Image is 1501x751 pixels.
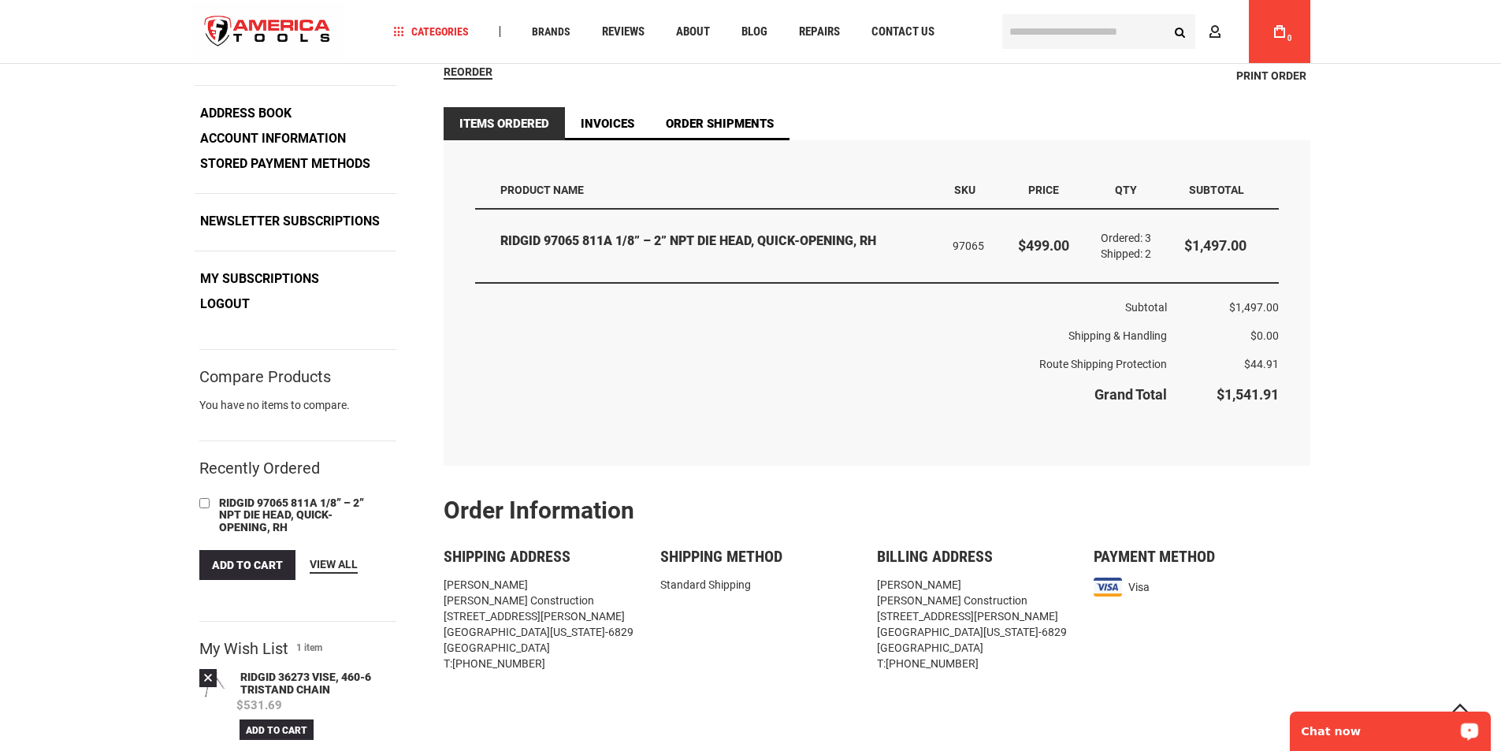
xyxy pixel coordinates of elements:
[1244,358,1279,370] span: $44.91
[877,547,993,566] span: Billing Address
[240,671,371,695] span: RIDGID 36273 VISE, 460-6 TRISTAND CHAIN
[191,2,344,61] a: store logo
[525,21,578,43] a: Brands
[215,495,373,537] a: RIDGID 97065 811A 1/8” – 2” NPT DIE HEAD, QUICK-OPENING, RH
[877,577,1094,671] address: [PERSON_NAME] [PERSON_NAME] Construction [STREET_ADDRESS][PERSON_NAME] [GEOGRAPHIC_DATA][US_STATE...
[444,65,492,80] a: Reorder
[532,26,570,37] span: Brands
[195,152,376,176] a: Stored Payment Methods
[669,21,717,43] a: About
[191,2,344,61] img: America Tools
[500,232,931,251] strong: RIDGID 97065 811A 1/8” – 2” NPT DIE HEAD, QUICK-OPENING, RH
[871,26,934,38] span: Contact Us
[602,26,645,38] span: Reviews
[595,21,652,43] a: Reviews
[1165,17,1195,46] button: Search
[240,719,314,740] button: Add to Cart
[799,26,840,38] span: Repairs
[942,172,1002,209] th: SKU
[660,547,782,566] span: Shipping Method
[212,559,283,571] span: Add to Cart
[741,26,767,38] span: Blog
[1094,386,1167,403] strong: Grand Total
[386,21,476,43] a: Categories
[195,267,325,291] a: My Subscriptions
[195,102,297,125] a: Address Book
[886,657,979,670] a: [PHONE_NUMBER]
[195,127,351,151] a: Account Information
[1128,571,1150,603] span: Visa
[1287,34,1292,43] span: 0
[236,669,396,699] a: RIDGID 36273 VISE, 460-6 TRISTAND CHAIN
[1229,301,1279,314] span: $1,497.00
[676,26,710,38] span: About
[475,350,1167,378] th: Route Shipping Protection
[660,577,877,593] div: Standard Shipping
[199,669,229,740] a: RIDGID 36273 VISE, 460-6 TRISTAND CHAIN
[199,641,288,656] strong: My Wish List
[1002,172,1085,209] th: Price
[393,26,469,37] span: Categories
[310,556,358,574] a: View All
[199,370,331,384] strong: Compare Products
[246,725,307,736] span: Add to Cart
[444,577,660,671] address: [PERSON_NAME] [PERSON_NAME] Construction [STREET_ADDRESS][PERSON_NAME] [GEOGRAPHIC_DATA][US_STATE...
[1085,172,1167,209] th: Qty
[942,210,1002,283] td: 97065
[650,107,790,140] a: Order Shipments
[1167,172,1279,209] th: Subtotal
[310,558,358,571] span: View All
[475,172,942,209] th: Product Name
[444,496,634,524] strong: Order Information
[475,283,1167,322] th: Subtotal
[475,322,1167,350] th: Shipping & Handling
[1101,232,1145,244] span: Ordered
[452,657,545,670] a: [PHONE_NUMBER]
[1184,237,1246,254] span: $1,497.00
[444,107,565,140] strong: Items Ordered
[199,550,295,580] button: Add to Cart
[444,547,570,566] span: Shipping Address
[1094,578,1123,597] img: visa.png
[792,21,847,43] a: Repairs
[1236,69,1306,82] span: Print Order
[864,21,942,43] a: Contact Us
[236,698,282,712] span: $531.69
[444,65,492,78] span: Reorder
[296,641,322,656] span: 1 item
[565,107,650,140] a: Invoices
[1094,547,1215,566] span: Payment Method
[734,21,775,43] a: Blog
[199,397,396,429] div: You have no items to compare.
[1217,386,1279,403] span: $1,541.91
[1145,232,1151,244] span: 3
[1232,64,1310,87] a: Print Order
[219,496,364,534] span: RIDGID 97065 811A 1/8” – 2” NPT DIE HEAD, QUICK-OPENING, RH
[1280,701,1501,751] iframe: LiveChat chat widget
[1018,237,1069,254] span: $499.00
[195,210,385,233] a: Newsletter Subscriptions
[1101,247,1145,260] span: Shipped
[1250,329,1279,342] span: $0.00
[199,459,320,478] strong: Recently Ordered
[1145,247,1151,260] span: 2
[195,292,255,316] a: Logout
